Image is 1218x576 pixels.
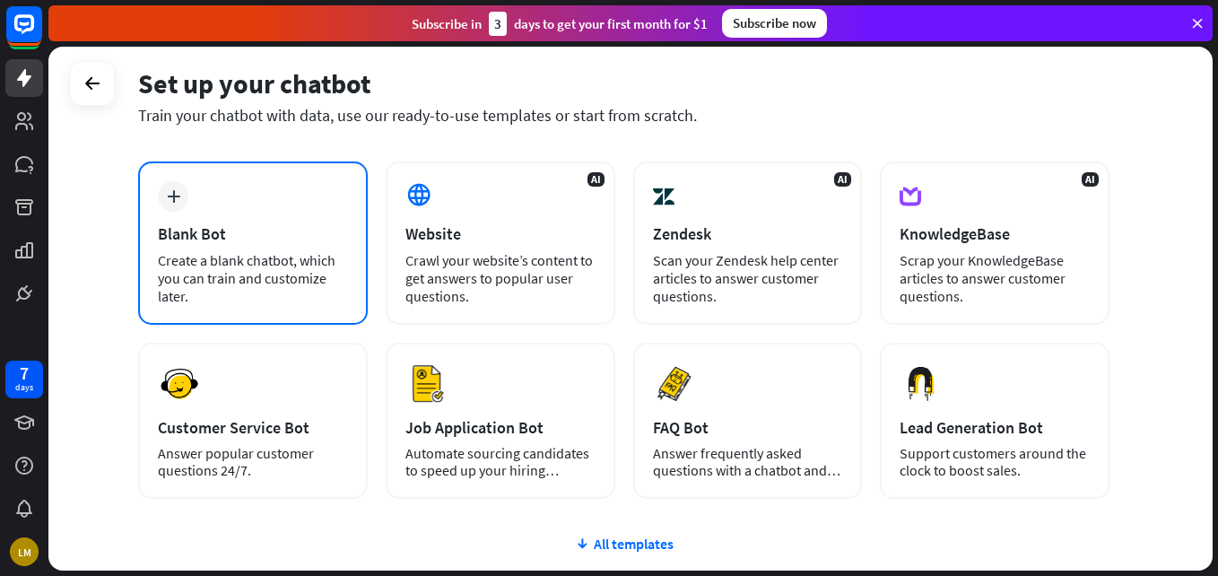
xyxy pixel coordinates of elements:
div: All templates [138,535,1109,553]
div: Subscribe in days to get your first month for $1 [412,12,708,36]
div: Crawl your website’s content to get answers to popular user questions. [405,251,596,305]
div: Answer frequently asked questions with a chatbot and save your time. [653,445,843,479]
span: AI [1082,172,1099,187]
i: plus [167,190,180,203]
div: Create a blank chatbot, which you can train and customize later. [158,251,348,305]
div: Zendesk [653,223,843,244]
div: Answer popular customer questions 24/7. [158,445,348,479]
div: Support customers around the clock to boost sales. [900,445,1090,479]
div: Set up your chatbot [138,66,1109,100]
div: LM [10,537,39,566]
div: days [15,381,33,394]
div: Scrap your KnowledgeBase articles to answer customer questions. [900,251,1090,305]
div: Scan your Zendesk help center articles to answer customer questions. [653,251,843,305]
div: Job Application Bot [405,417,596,438]
div: Subscribe now [722,9,827,38]
div: Website [405,223,596,244]
div: KnowledgeBase [900,223,1090,244]
div: Train your chatbot with data, use our ready-to-use templates or start from scratch. [138,105,1109,126]
button: Open LiveChat chat widget [14,7,68,61]
div: Automate sourcing candidates to speed up your hiring process. [405,445,596,479]
div: Blank Bot [158,223,348,244]
span: AI [834,172,851,187]
div: Customer Service Bot [158,417,348,438]
div: 7 [20,365,29,381]
div: 3 [489,12,507,36]
span: AI [587,172,605,187]
div: Lead Generation Bot [900,417,1090,438]
a: 7 days [5,361,43,398]
div: FAQ Bot [653,417,843,438]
